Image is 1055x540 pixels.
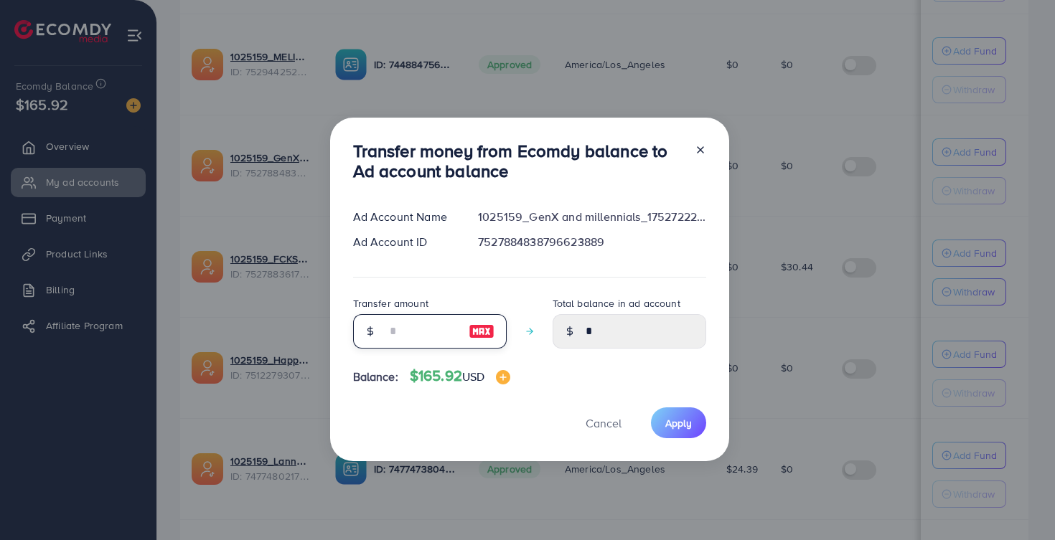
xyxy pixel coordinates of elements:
[462,369,484,384] span: USD
[994,475,1044,529] iframe: Chat
[342,234,467,250] div: Ad Account ID
[651,407,706,438] button: Apply
[353,296,428,311] label: Transfer amount
[353,141,683,182] h3: Transfer money from Ecomdy balance to Ad account balance
[466,234,717,250] div: 7527884838796623889
[410,367,511,385] h4: $165.92
[469,323,494,340] img: image
[586,415,622,431] span: Cancel
[496,370,510,384] img: image
[466,209,717,225] div: 1025159_GenX and millennials_1752722279617
[353,369,398,385] span: Balance:
[568,407,639,438] button: Cancel
[553,296,680,311] label: Total balance in ad account
[342,209,467,225] div: Ad Account Name
[665,416,692,430] span: Apply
